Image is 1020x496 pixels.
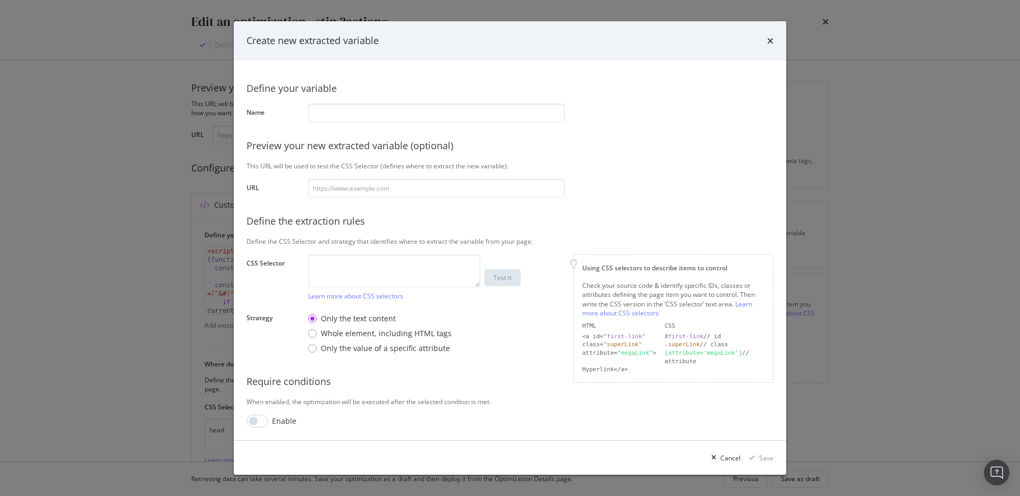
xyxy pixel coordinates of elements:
[246,108,300,119] label: Name
[984,460,1009,485] div: Open Intercom Messenger
[272,416,296,426] div: Enable
[308,292,403,301] a: Learn more about CSS selectors
[246,375,773,389] div: Require conditions
[246,34,379,48] div: Create new extracted variable
[582,340,656,349] div: class=
[308,179,565,198] input: https://www.example.com
[665,332,703,339] div: #first-link
[707,449,741,466] button: Cancel
[246,139,773,153] div: Preview your new extracted variable (optional)
[321,313,396,324] div: Only the text content
[582,365,656,374] div: Hyperlink</a>
[582,263,764,272] div: Using CSS selectors to describe items to control
[665,322,764,330] div: CSS
[246,215,773,228] div: Define the extraction rules
[308,343,452,354] div: Only the value of a specific attribute
[246,313,300,355] label: Strategy
[617,349,652,356] div: "megaLink"
[582,322,656,330] div: HTML
[484,269,521,286] button: Test it
[720,453,741,462] div: Cancel
[665,332,764,340] div: // id
[582,299,752,317] a: Learn more about CSS selectors
[321,328,452,339] div: Whole element, including HTML tags
[665,349,742,356] div: [attribute='megaLink']
[321,343,450,354] div: Only the value of a specific attribute
[582,349,656,365] div: attribute= >
[246,183,300,195] label: URL
[759,453,773,462] div: Save
[246,82,773,96] div: Define your variable
[246,237,773,246] div: Define the CSS Selector and strategy that identifies where to extract the variable from your page.
[665,341,700,348] div: .superLink
[246,397,773,406] div: When enabled, the optimization will be executed after the selected conditon is met.
[494,273,512,282] div: Test it
[582,281,764,318] div: Check your source code & identify specific IDs, classes or attributes defining the page item you ...
[246,161,773,170] div: This URL will be used to test the CSS Selector (defines where to extract the new variable).
[665,349,764,365] div: // attribute
[308,328,452,339] div: Whole element, including HTML tags
[665,340,764,349] div: // class
[603,341,642,348] div: "superLink"
[308,313,452,324] div: Only the text content
[582,332,656,340] div: <a id=
[767,34,773,48] div: times
[745,449,773,466] button: Save
[603,332,645,339] div: "first-link"
[234,21,786,475] div: modal
[246,259,300,298] label: CSS Selector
